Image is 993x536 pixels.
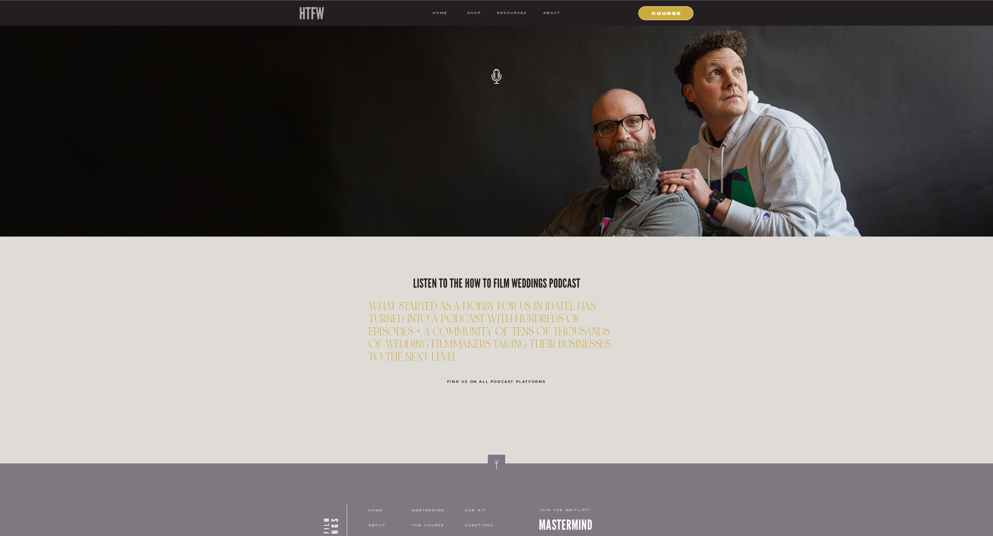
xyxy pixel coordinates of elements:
a: home [368,507,411,513]
a: ABOUT [543,10,560,16]
a: THE COURSE [412,522,454,528]
h1: listen to the how to film weddings podcast [391,274,603,290]
a: questions [465,522,514,528]
a: COURSE [643,10,690,16]
a: shop [460,10,488,16]
p: join the waitlist! [539,507,669,513]
h2: WHAT STARTED AS A HOBBY FOR US IN [DATE], HAS TURNED INTO A PODCAST WITH HUNDREDS OF EPISODES + A... [369,300,625,366]
a: our kit [465,507,514,513]
p: MASTERMIND [539,515,669,528]
a: MASTERMIND [412,507,461,513]
a: resources [494,10,527,16]
a: about [368,522,411,528]
a: HOME [433,10,447,16]
p: find us on all podcast platforms [440,378,553,385]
